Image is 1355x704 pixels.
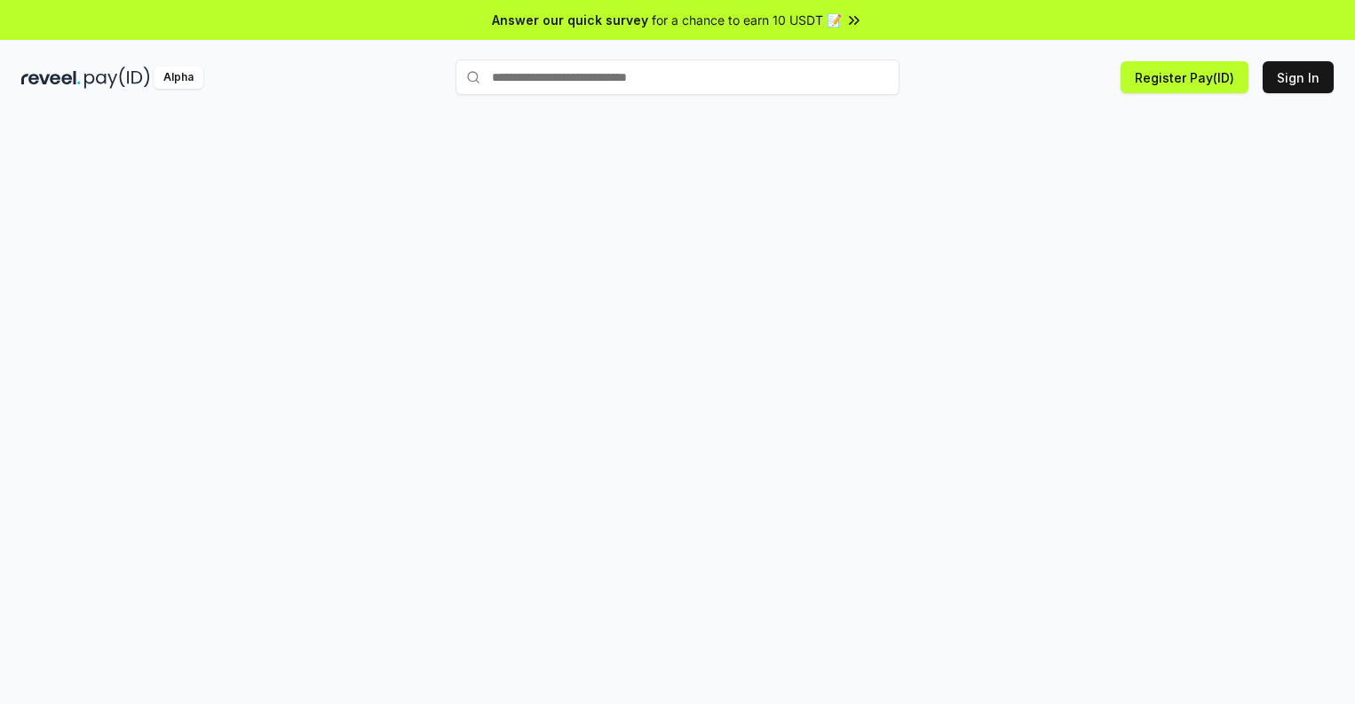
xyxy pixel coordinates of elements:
[84,67,150,89] img: pay_id
[154,67,203,89] div: Alpha
[21,67,81,89] img: reveel_dark
[1121,61,1248,93] button: Register Pay(ID)
[492,11,648,29] span: Answer our quick survey
[1263,61,1334,93] button: Sign In
[652,11,842,29] span: for a chance to earn 10 USDT 📝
